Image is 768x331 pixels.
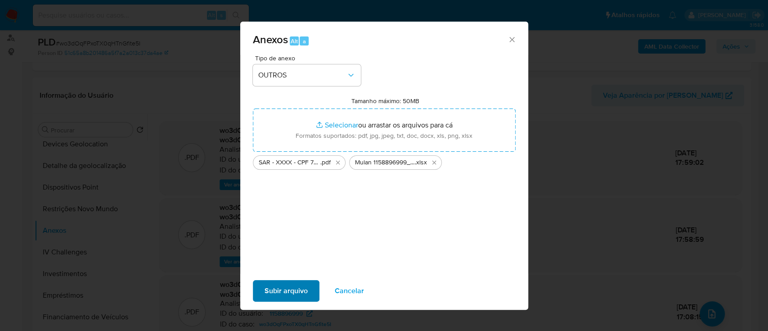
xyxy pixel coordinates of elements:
[429,157,440,168] button: Excluir Mulan 1158896999_2025_09_10_09_16_49.xlsx
[253,64,361,86] button: OUTROS
[508,35,516,43] button: Fechar
[253,32,288,47] span: Anexos
[355,158,415,167] span: Mulan 1158896999_2025_09_10_09_16_49
[320,158,331,167] span: .pdf
[291,37,298,45] span: Alt
[335,281,364,301] span: Cancelar
[265,281,308,301] span: Subir arquivo
[258,71,346,80] span: OUTROS
[253,280,319,302] button: Subir arquivo
[323,280,376,302] button: Cancelar
[332,157,343,168] button: Excluir SAR - XXXX - CPF 70870701185 - BARBARA DE OLIVEIRA SANTOS MENEZES.pdf
[415,158,427,167] span: .xlsx
[253,152,516,170] ul: Arquivos selecionados
[303,37,306,45] span: a
[259,158,320,167] span: SAR - XXXX - CPF 70870701185 - [PERSON_NAME]
[351,97,419,105] label: Tamanho máximo: 50MB
[255,55,363,61] span: Tipo de anexo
